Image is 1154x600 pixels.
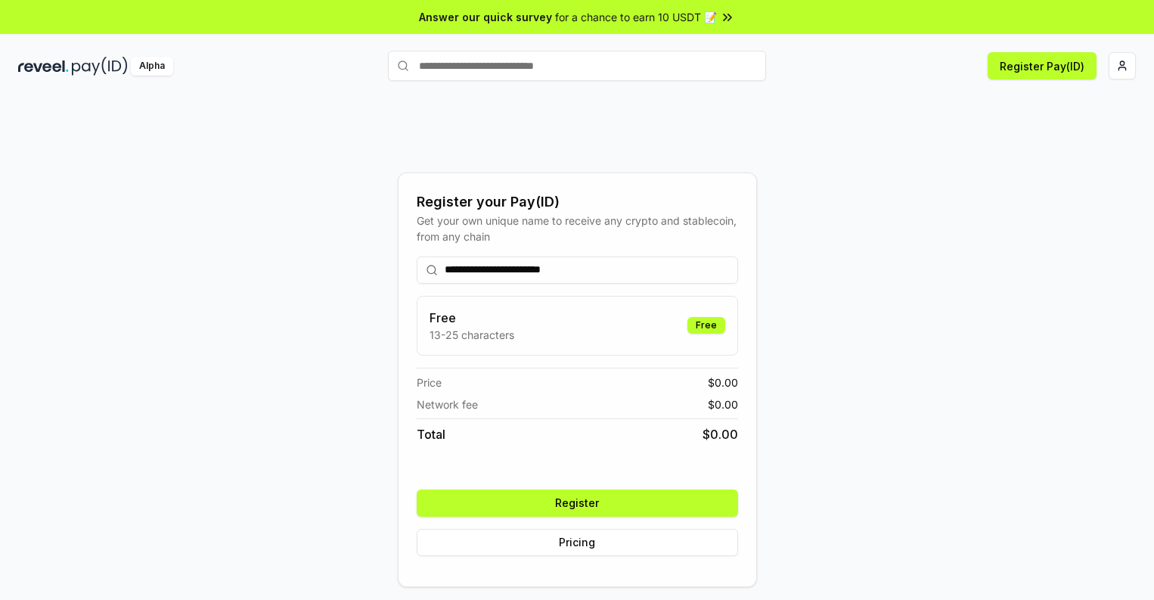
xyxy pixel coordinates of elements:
[18,57,69,76] img: reveel_dark
[687,317,725,334] div: Free
[988,52,1097,79] button: Register Pay(ID)
[72,57,128,76] img: pay_id
[555,9,717,25] span: for a chance to earn 10 USDT 📝
[417,529,738,556] button: Pricing
[703,425,738,443] span: $ 0.00
[430,309,514,327] h3: Free
[708,396,738,412] span: $ 0.00
[131,57,173,76] div: Alpha
[417,191,738,213] div: Register your Pay(ID)
[417,375,442,390] span: Price
[417,213,738,244] div: Get your own unique name to receive any crypto and stablecoin, from any chain
[417,396,478,412] span: Network fee
[417,425,445,443] span: Total
[419,9,552,25] span: Answer our quick survey
[417,490,738,517] button: Register
[708,375,738,390] span: $ 0.00
[430,327,514,343] p: 13-25 characters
